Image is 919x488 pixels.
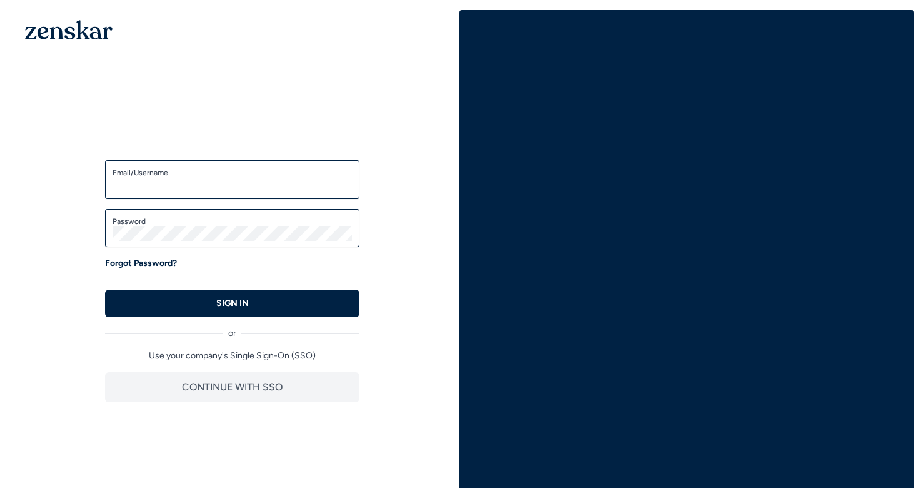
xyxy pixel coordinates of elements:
[216,297,249,310] p: SIGN IN
[105,317,359,340] div: or
[113,168,352,178] label: Email/Username
[25,20,113,39] img: 1OGAJ2xQqyY4LXKgY66KYq0eOWRCkrZdAb3gUhuVAqdWPZE9SRJmCz+oDMSn4zDLXe31Ii730ItAGKgCKgCCgCikA4Av8PJUP...
[105,372,359,402] button: CONTINUE WITH SSO
[105,257,177,270] a: Forgot Password?
[105,290,359,317] button: SIGN IN
[113,216,352,226] label: Password
[105,350,359,362] p: Use your company's Single Sign-On (SSO)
